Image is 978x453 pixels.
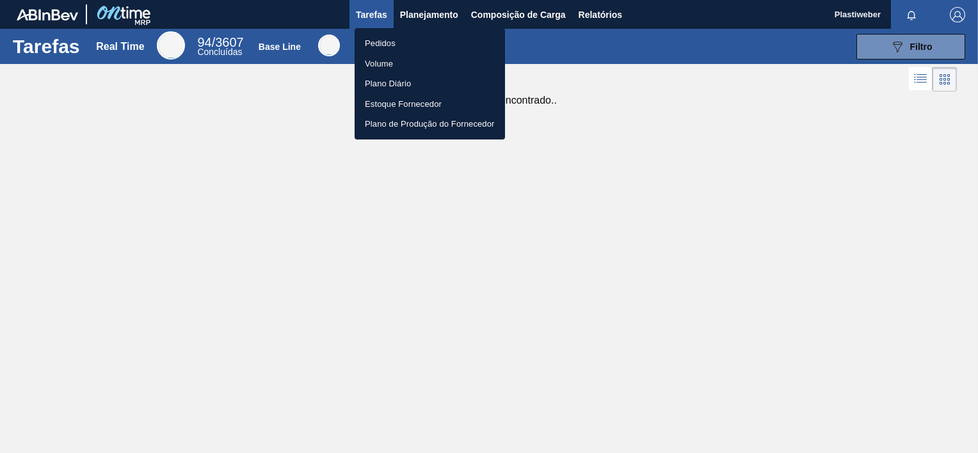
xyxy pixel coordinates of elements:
a: Pedidos [355,33,505,54]
a: Estoque Fornecedor [355,94,505,115]
a: Volume [355,54,505,74]
a: Plano de Produção do Fornecedor [355,114,505,134]
a: Plano Diário [355,74,505,94]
